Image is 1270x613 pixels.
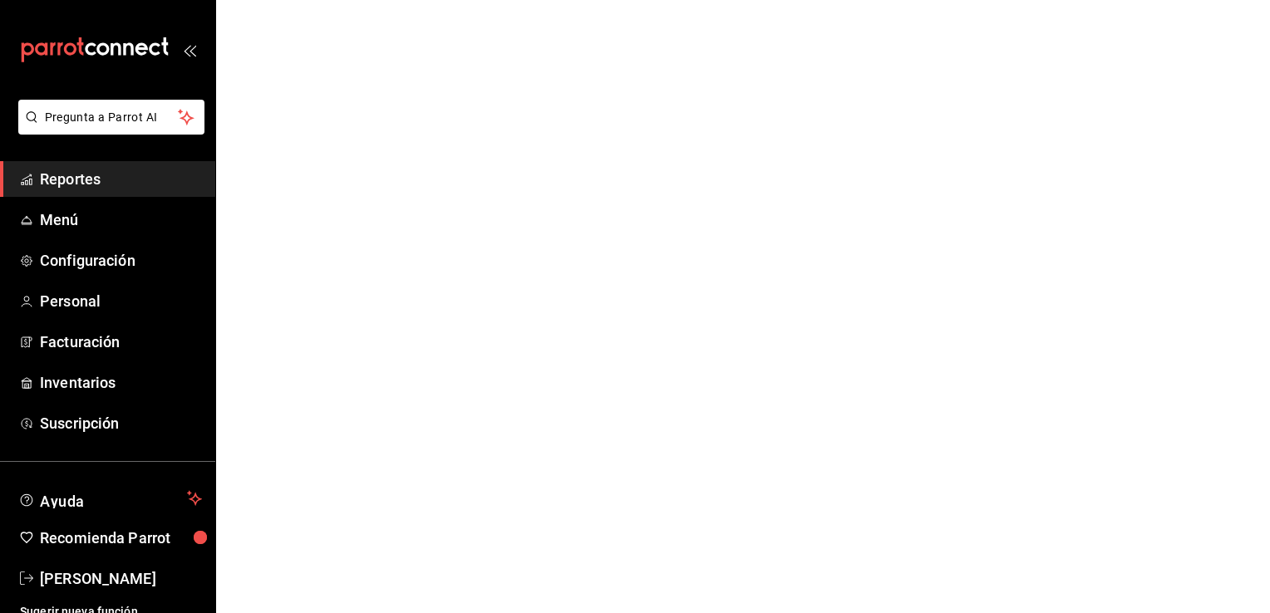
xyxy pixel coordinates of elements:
[40,290,202,312] span: Personal
[40,488,180,508] span: Ayuda
[40,331,202,353] span: Facturación
[40,527,202,549] span: Recomienda Parrot
[12,120,204,138] a: Pregunta a Parrot AI
[40,412,202,434] span: Suscripción
[40,371,202,394] span: Inventarios
[183,43,196,56] button: open_drawer_menu
[18,100,204,135] button: Pregunta a Parrot AI
[40,208,202,231] span: Menú
[40,567,202,590] span: [PERSON_NAME]
[40,249,202,272] span: Configuración
[40,168,202,190] span: Reportes
[45,109,179,126] span: Pregunta a Parrot AI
